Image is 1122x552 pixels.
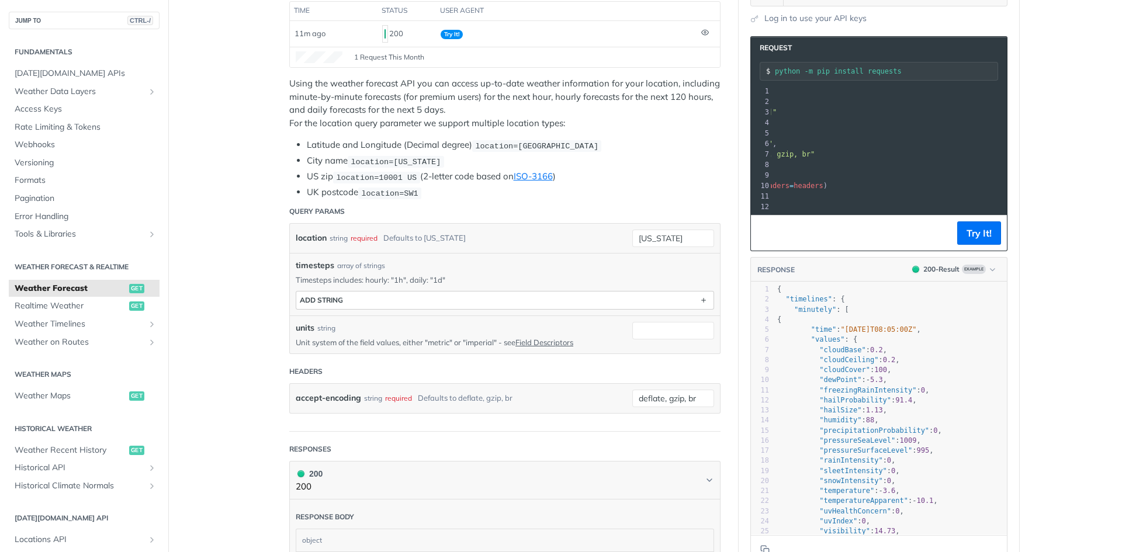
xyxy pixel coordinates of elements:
[9,136,160,154] a: Webhooks
[296,529,711,551] div: object
[777,416,879,424] span: : ,
[751,149,771,159] div: 7
[9,172,160,189] a: Formats
[957,221,1001,245] button: Try It!
[777,507,904,515] span: : ,
[15,157,157,169] span: Versioning
[895,396,912,404] span: 91.4
[705,475,714,485] svg: Chevron
[883,487,896,495] span: 3.6
[383,230,466,247] div: Defaults to [US_STATE]
[751,138,771,149] div: 6
[296,337,615,348] p: Unit system of the field values, either "metric" or "imperial" - see
[912,266,919,273] span: 200
[757,224,773,242] button: Copy to clipboard
[378,2,436,20] th: status
[819,436,895,445] span: "pressureSeaLevel"
[883,356,896,364] span: 0.2
[751,386,769,395] div: 11
[385,390,412,407] div: required
[751,516,769,526] div: 24
[819,366,870,374] span: "cloudCover"
[9,387,160,405] a: Weather Mapsget
[777,376,887,384] span: : ,
[337,261,385,271] div: array of strings
[819,376,861,384] span: "dewPoint"
[147,535,157,544] button: Show subpages for Locations API
[129,391,144,401] span: get
[289,77,721,130] p: Using the weather forecast API you can access up-to-date weather information for your location, i...
[147,230,157,239] button: Show subpages for Tools & Libraries
[777,396,917,404] span: : ,
[811,335,845,343] span: "values"
[289,444,331,454] div: Responses
[751,476,769,486] div: 20
[15,175,157,186] span: Formats
[870,346,883,354] span: 0.2
[819,497,908,505] span: "temperatureApparent"
[9,280,160,297] a: Weather Forecastget
[330,230,348,247] div: string
[296,390,361,407] label: accept-encoding
[906,263,1001,275] button: 200200-ResultExample
[916,497,933,505] span: 10.1
[147,481,157,491] button: Show subpages for Historical Climate Normals
[751,456,769,466] div: 18
[777,527,900,535] span: : ,
[9,459,160,477] a: Historical APIShow subpages for Historical API
[147,463,157,473] button: Show subpages for Historical API
[297,470,304,477] span: 200
[751,191,771,202] div: 11
[9,369,160,380] h2: Weather Maps
[751,415,769,425] div: 14
[15,462,144,474] span: Historical API
[777,436,921,445] span: : ,
[296,480,323,494] p: 200
[777,477,895,485] span: : ,
[9,83,160,100] a: Weather Data LayersShow subpages for Weather Data Layers
[777,346,887,354] span: : ,
[289,366,323,377] div: Headers
[307,138,721,152] li: Latitude and Longitude (Decimal degree)
[757,264,795,276] button: RESPONSE
[751,86,771,96] div: 1
[789,182,794,190] span: =
[735,150,815,158] span: "deflate, gzip, br"
[751,375,769,385] div: 10
[129,301,144,311] span: get
[147,87,157,96] button: Show subpages for Weather Data Layers
[15,445,126,456] span: Weather Recent History
[874,366,887,374] span: 100
[819,426,929,435] span: "precipitationProbability"
[794,305,836,314] span: "minutely"
[866,376,870,384] span: -
[15,336,144,348] span: Weather on Routes
[794,182,823,190] span: headers
[15,139,157,151] span: Webhooks
[296,275,714,285] p: Timesteps includes: hourly: "1h", daily: "1d"
[296,467,323,480] div: 200
[296,259,334,272] span: timesteps
[819,356,878,364] span: "cloudCeiling"
[15,318,144,330] span: Weather Timelines
[751,107,771,117] div: 3
[777,305,849,314] span: : [
[296,291,714,309] button: ADD string
[777,487,900,495] span: : ,
[290,2,378,20] th: time
[819,507,891,515] span: "uvHealthConcern"
[777,295,845,303] span: : {
[751,294,769,304] div: 2
[751,180,771,191] div: 10
[307,170,721,183] li: US zip (2-letter code based on )
[777,315,781,324] span: {
[15,121,157,133] span: Rate Limiting & Tokens
[385,29,386,39] span: 200
[300,296,343,304] div: ADD string
[351,230,378,247] div: required
[515,338,573,347] a: Field Descriptors
[751,159,771,170] div: 8
[336,173,417,182] span: location=10001 US
[9,477,160,495] a: Historical Climate NormalsShow subpages for Historical Climate Normals
[777,517,870,525] span: : ,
